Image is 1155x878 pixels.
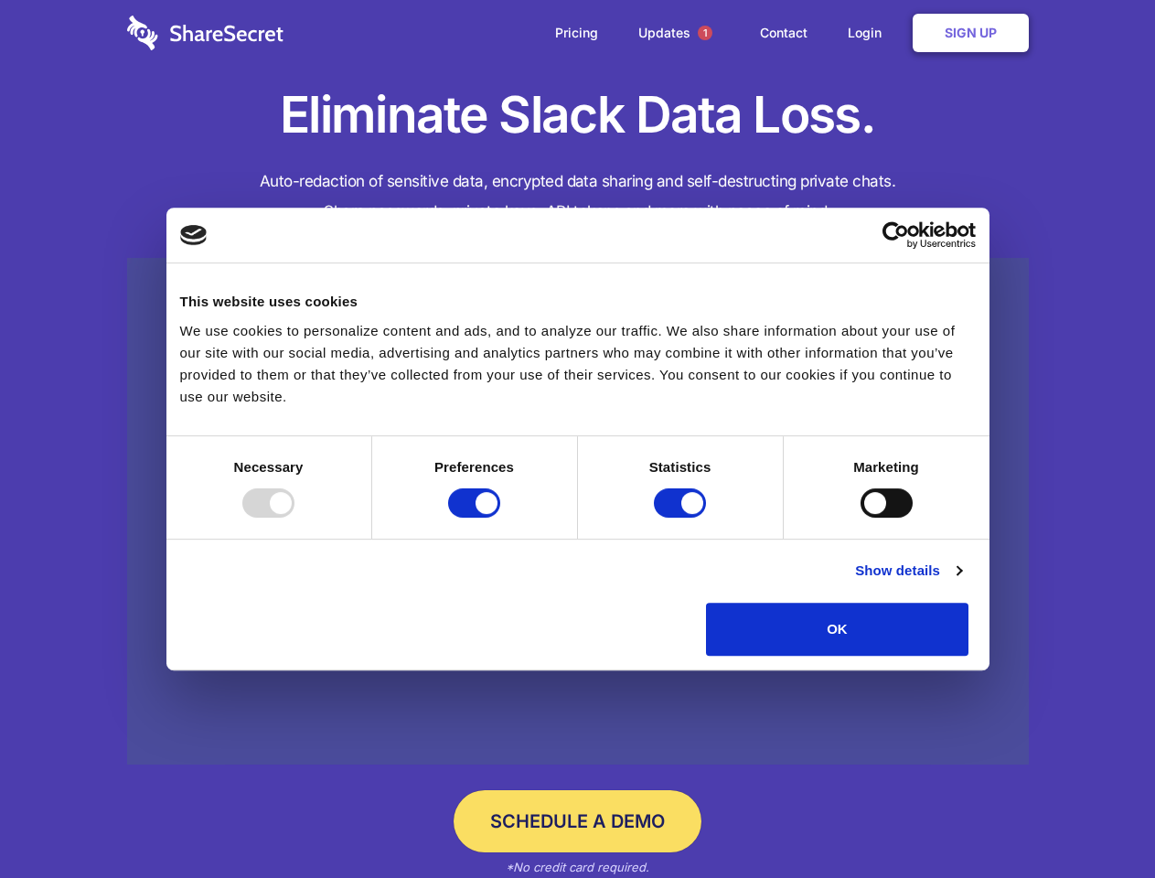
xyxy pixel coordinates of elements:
a: Login [829,5,909,61]
a: Sign Up [913,14,1029,52]
a: Wistia video thumbnail [127,258,1029,766]
a: Schedule a Demo [454,790,701,852]
div: This website uses cookies [180,291,976,313]
h1: Eliminate Slack Data Loss. [127,82,1029,148]
img: logo [180,225,208,245]
a: Usercentrics Cookiebot - opens in a new window [816,221,976,249]
strong: Preferences [434,459,514,475]
em: *No credit card required. [506,860,649,874]
span: 1 [698,26,712,40]
button: OK [706,603,968,656]
strong: Necessary [234,459,304,475]
img: logo-wordmark-white-trans-d4663122ce5f474addd5e946df7df03e33cb6a1c49d2221995e7729f52c070b2.svg [127,16,283,50]
a: Contact [742,5,826,61]
a: Show details [855,560,961,582]
a: Pricing [537,5,616,61]
strong: Statistics [649,459,711,475]
strong: Marketing [853,459,919,475]
div: We use cookies to personalize content and ads, and to analyze our traffic. We also share informat... [180,320,976,408]
h4: Auto-redaction of sensitive data, encrypted data sharing and self-destructing private chats. Shar... [127,166,1029,227]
